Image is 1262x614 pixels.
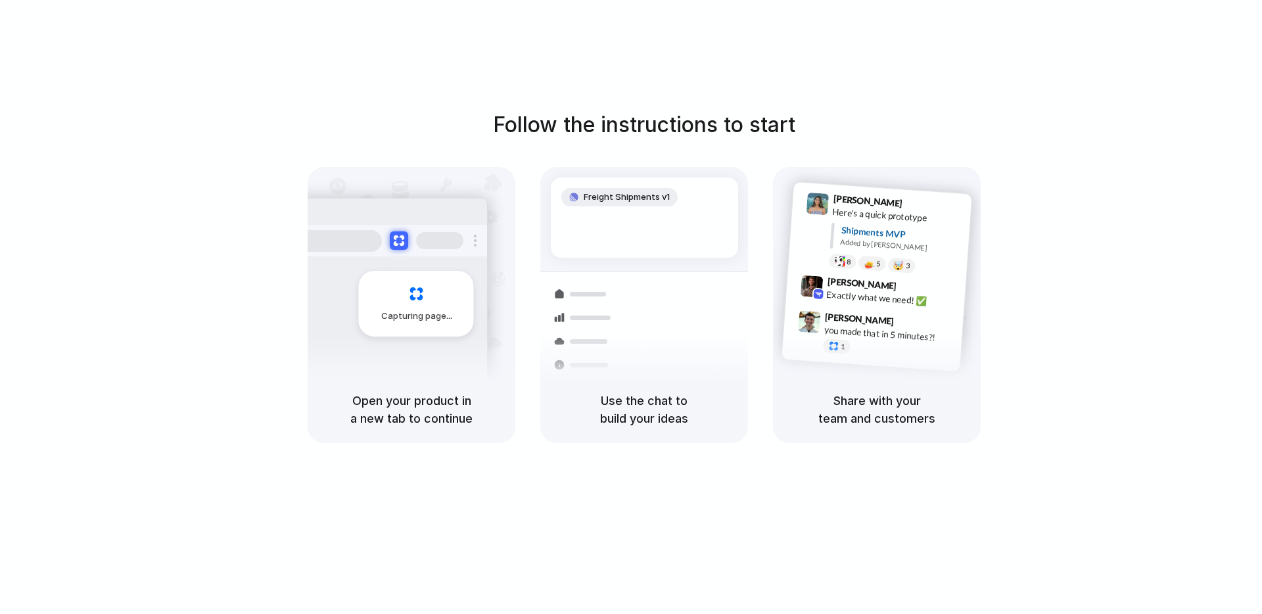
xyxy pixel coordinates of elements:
[323,392,500,427] h5: Open your product in a new tab to continue
[841,224,962,245] div: Shipments MVP
[381,310,454,323] span: Capturing page
[827,274,897,293] span: [PERSON_NAME]
[584,191,670,204] span: Freight Shipments v1
[556,392,732,427] h5: Use the chat to build your ideas
[825,310,895,329] span: [PERSON_NAME]
[824,323,955,346] div: you made that in 5 minutes?!
[900,281,927,296] span: 9:42 AM
[840,237,961,256] div: Added by [PERSON_NAME]
[906,262,910,270] span: 3
[826,288,958,310] div: Exactly what we need! ✅
[493,109,795,141] h1: Follow the instructions to start
[789,392,965,427] h5: Share with your team and customers
[847,258,851,266] span: 8
[898,316,925,331] span: 9:47 AM
[893,260,904,270] div: 🤯
[906,198,933,214] span: 9:41 AM
[832,205,964,227] div: Here's a quick prototype
[876,260,881,268] span: 5
[833,191,902,210] span: [PERSON_NAME]
[841,343,845,350] span: 1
